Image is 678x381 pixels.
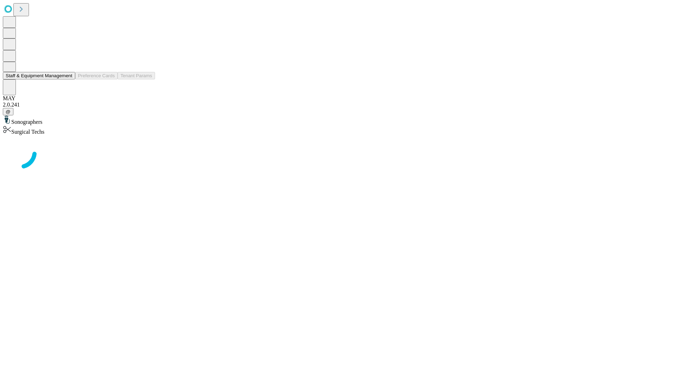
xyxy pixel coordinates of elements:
[3,115,675,125] div: Sonographers
[3,72,75,79] button: Staff & Equipment Management
[75,72,118,79] button: Preference Cards
[3,102,675,108] div: 2.0.241
[3,125,675,135] div: Surgical Techs
[6,109,11,114] span: @
[118,72,155,79] button: Tenant Params
[3,108,13,115] button: @
[3,95,675,102] div: MAY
